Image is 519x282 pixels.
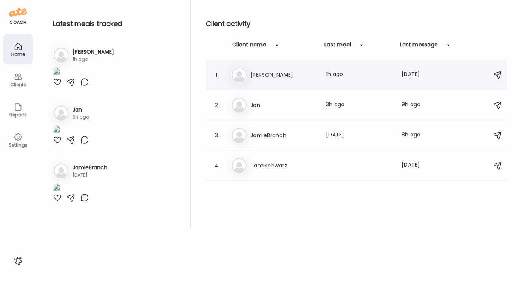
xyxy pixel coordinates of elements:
[73,172,107,178] div: [DATE]
[232,158,247,173] img: bg-avatar-default.svg
[250,161,317,170] h3: TamiSchwarz
[250,70,317,79] h3: [PERSON_NAME]
[5,143,32,147] div: Settings
[232,41,266,53] div: Client name
[73,114,89,121] div: 3h ago
[232,128,247,143] img: bg-avatar-default.svg
[213,161,222,170] div: 4.
[213,70,222,79] div: 1.
[73,106,89,114] h3: Jan
[402,101,431,110] div: 9h ago
[73,48,114,56] h3: [PERSON_NAME]
[54,163,69,178] img: bg-avatar-default.svg
[73,164,107,172] h3: JamieBranch
[402,161,431,170] div: [DATE]
[400,41,438,53] div: Last message
[324,41,351,53] div: Last meal
[402,131,431,140] div: 8h ago
[232,98,247,113] img: bg-avatar-default.svg
[5,112,32,117] div: Reports
[53,183,60,193] img: images%2FXImTVQBs16eZqGQ4AKMzePIDoFr2%2Fv4BzdVf0LkiG8IUrWa5l%2FJN8mV10JXwwzb15rJvz8_1080
[9,19,26,26] div: coach
[5,52,32,57] div: Home
[5,82,32,87] div: Clients
[250,131,317,140] h3: JamieBranch
[326,70,392,79] div: 1h ago
[53,67,60,77] img: images%2F34M9xvfC7VOFbuVuzn79gX2qEI22%2FxblQqfftzWHXtG4tEJ56%2FqdsgRZTMzJeqLkS8PP4q_1080
[213,131,222,140] div: 3.
[402,70,431,79] div: [DATE]
[326,101,392,110] div: 3h ago
[54,48,69,63] img: bg-avatar-default.svg
[53,125,60,135] img: images%2FgxsDnAh2j9WNQYhcT5jOtutxUNC2%2FAW5rEXav91glNZQywfHC%2F3Wi2TtNRNQgSf9ye1MNk_1080
[9,6,27,18] img: ate
[73,56,114,63] div: 1h ago
[206,18,507,29] h2: Client activity
[326,131,392,140] div: [DATE]
[232,67,247,82] img: bg-avatar-default.svg
[213,101,222,110] div: 2.
[53,18,178,29] h2: Latest meals tracked
[54,105,69,121] img: bg-avatar-default.svg
[250,101,317,110] h3: Jan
